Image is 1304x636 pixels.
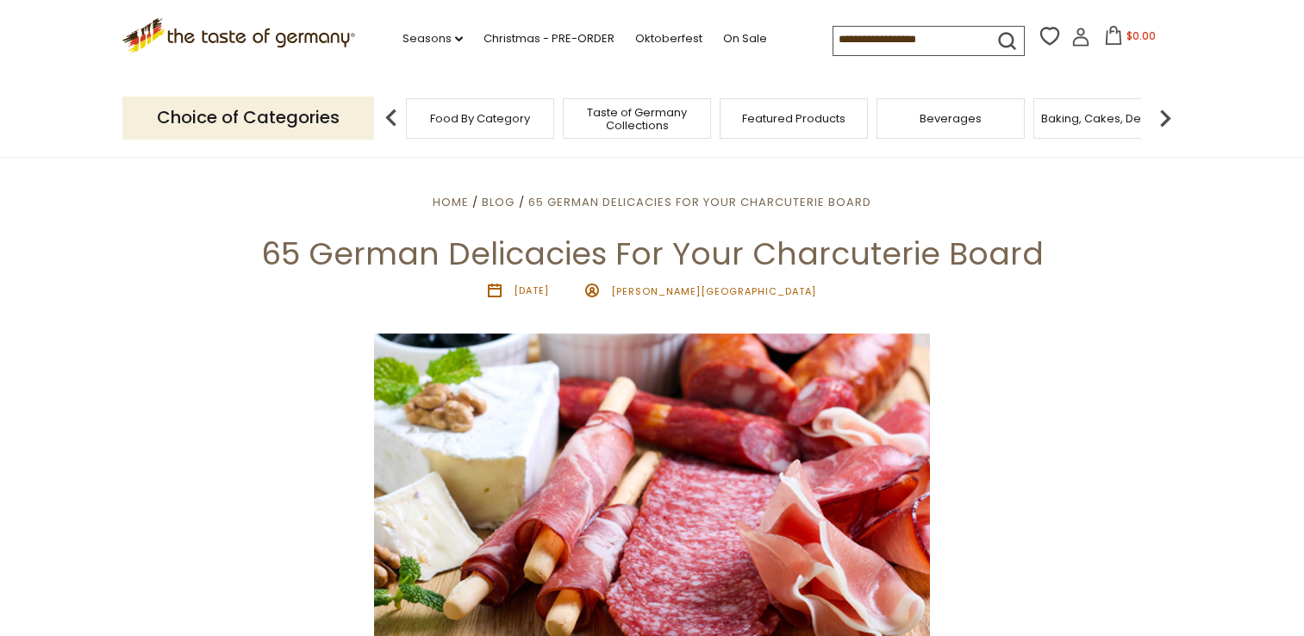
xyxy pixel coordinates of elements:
[1148,101,1182,135] img: next arrow
[430,112,530,125] a: Food By Category
[122,97,374,139] p: Choice of Categories
[1041,112,1175,125] a: Baking, Cakes, Desserts
[742,112,845,125] a: Featured Products
[514,284,549,297] time: [DATE]
[1094,26,1167,52] button: $0.00
[484,29,615,48] a: Christmas - PRE-ORDER
[723,29,767,48] a: On Sale
[920,112,982,125] a: Beverages
[53,234,1251,273] h1: 65 German Delicacies For Your Charcuterie Board
[1126,28,1156,43] span: $0.00
[528,194,871,210] a: 65 German Delicacies For Your Charcuterie Board
[374,101,409,135] img: previous arrow
[568,106,706,132] a: Taste of Germany Collections
[482,194,515,210] a: Blog
[611,284,816,297] span: [PERSON_NAME][GEOGRAPHIC_DATA]
[402,29,463,48] a: Seasons
[433,194,469,210] a: Home
[635,29,702,48] a: Oktoberfest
